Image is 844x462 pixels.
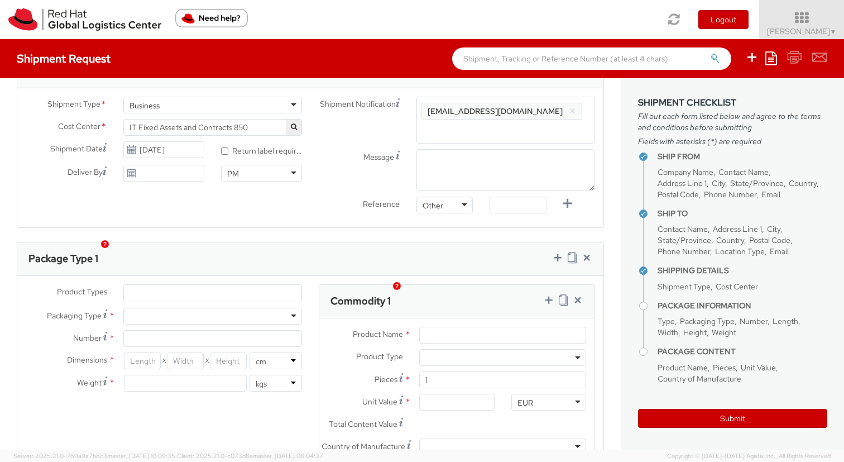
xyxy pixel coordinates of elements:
h4: Ship To [658,209,827,218]
span: Phone Number [658,246,710,256]
input: Shipment, Tracking or Reference Number (at least 4 chars) [452,47,731,70]
span: IT Fixed Assets and Contracts 850 [123,119,302,136]
span: Contact Name [658,224,708,234]
span: Weight [712,327,736,337]
span: Total Content Value [329,419,397,429]
span: Phone Number [704,189,756,199]
h4: Package Information [658,302,827,310]
button: Logout [698,10,749,29]
span: Packaging Type [47,311,102,321]
div: Business [130,100,160,111]
span: Copyright © [DATE]-[DATE] Agistix Inc., All Rights Reserved [667,452,831,461]
span: Packaging Type [680,316,735,326]
h3: Package Type 1 [28,253,98,264]
span: X [161,353,167,369]
span: Fill out each form listed below and agree to the terms and conditions before submitting [638,111,827,133]
span: Message [363,152,394,162]
input: Return label required [221,147,228,155]
span: master, [DATE] 08:04:37 [253,452,323,460]
span: Shipment Type [47,98,100,111]
span: Shipment Date [50,143,103,155]
span: X [204,353,210,369]
span: Country of Manufacture [322,441,405,451]
h4: Package Content [658,347,827,356]
span: Length [773,316,798,326]
span: Postal Code [749,235,790,245]
span: Pieces [375,374,397,384]
span: Address Line 1 [713,224,762,234]
span: Fields with asterisks (*) are required [638,136,827,147]
span: Company Name [658,167,713,177]
span: Dimensions [67,355,107,365]
span: IT Fixed Assets and Contracts 850 [130,122,296,132]
span: Address Line 1 [658,178,707,188]
span: Product Name [658,363,708,373]
div: EUR [517,397,533,408]
h4: Shipment Request [17,53,111,65]
span: [PERSON_NAME] [767,26,837,36]
span: State/Province [658,235,711,245]
h3: Commodity 1 [330,296,391,307]
h3: Shipment Checklist [638,98,827,108]
span: Pieces [713,363,736,373]
span: Client: 2025.21.0-c073d8a [177,452,323,460]
span: Cost Center [716,282,758,292]
span: Email [761,189,780,199]
span: Deliver By [68,166,103,178]
span: Product Name [353,329,403,339]
input: Length [124,353,161,369]
div: Other [423,200,443,211]
div: PM [227,168,239,179]
span: Email [770,246,789,256]
span: Unit Value [741,363,776,373]
span: Location Type [715,246,765,256]
span: ▼ [830,27,837,36]
span: Country [789,178,817,188]
span: Weight [77,378,102,388]
span: Country [716,235,744,245]
span: Cost Center [58,121,100,134]
button: Submit [638,409,827,428]
label: Return label required [221,144,302,156]
h4: Shipping Details [658,266,827,275]
span: Unit Value [362,397,397,407]
span: Contact Name [718,167,769,177]
span: Type [658,316,675,326]
span: Product Types [57,287,107,297]
h4: Ship From [658,153,827,161]
span: master, [DATE] 10:09:35 [107,452,175,460]
input: Width [167,353,204,369]
img: rh-logistics-00dfa346123c4ec078e1.svg [8,8,161,31]
span: Product Type [356,351,403,361]
button: × [569,104,576,118]
span: State/Province [730,178,784,188]
span: Shipment Type [658,282,711,292]
span: Country of Manufacture [658,374,741,384]
span: City [712,178,725,188]
span: Shipment Notification [320,98,396,110]
span: Server: 2025.21.0-769a9a7b8c3 [13,452,175,460]
span: [EMAIL_ADDRESS][DOMAIN_NAME] [428,106,563,116]
button: Need help? [175,9,248,27]
span: Height [683,327,707,337]
span: Number [73,333,102,343]
span: Number [740,316,768,326]
input: Height [210,353,247,369]
span: Postal Code [658,189,699,199]
span: Width [658,327,678,337]
span: Reference [363,199,400,209]
span: City [767,224,780,234]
